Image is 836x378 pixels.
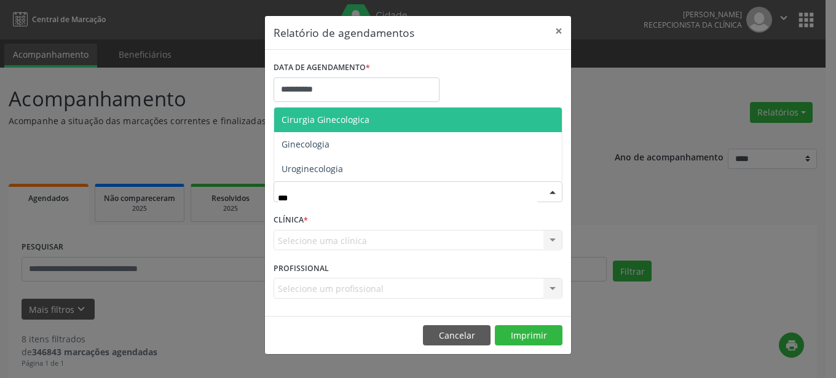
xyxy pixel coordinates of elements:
[423,325,491,346] button: Cancelar
[282,114,369,125] span: Cirurgia Ginecologica
[274,25,414,41] h5: Relatório de agendamentos
[274,211,308,230] label: CLÍNICA
[274,58,370,77] label: DATA DE AGENDAMENTO
[274,259,329,278] label: PROFISSIONAL
[495,325,562,346] button: Imprimir
[546,16,571,46] button: Close
[282,138,329,150] span: Ginecologia
[282,163,343,175] span: Uroginecologia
